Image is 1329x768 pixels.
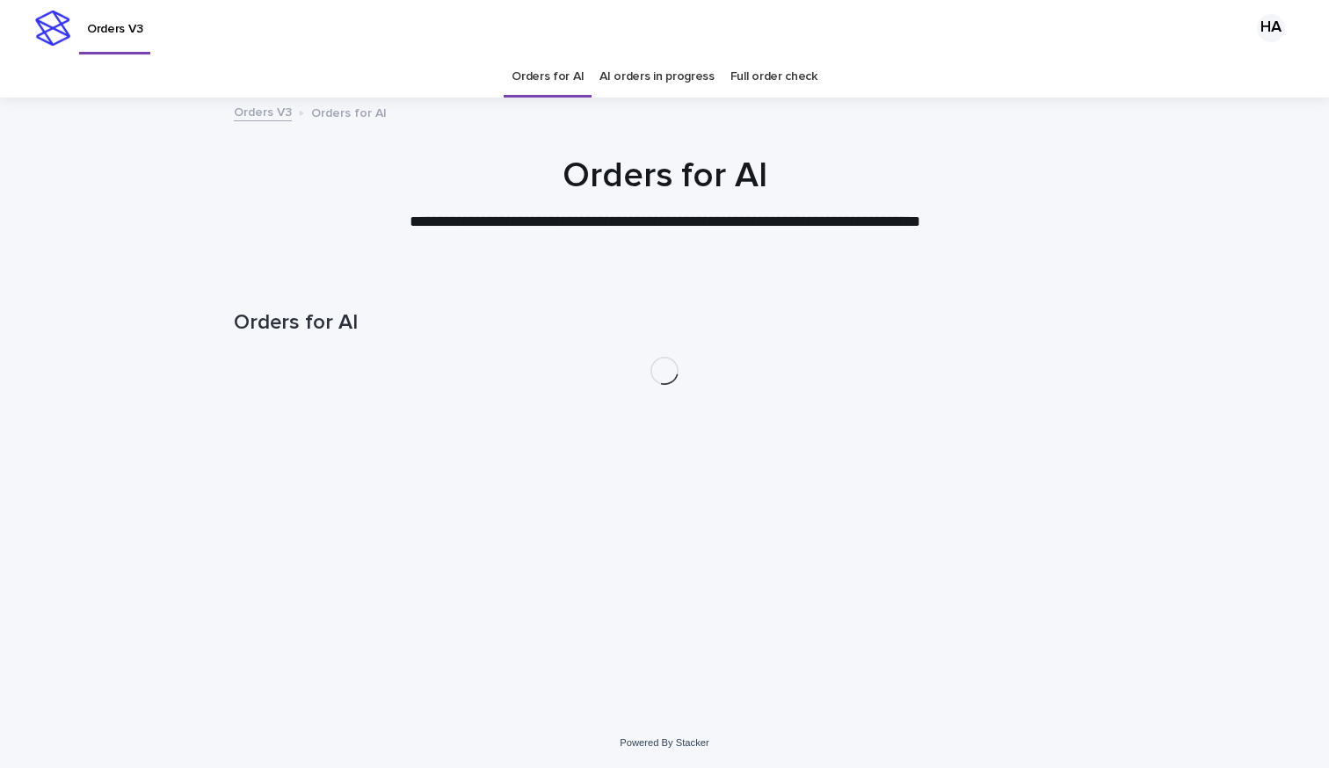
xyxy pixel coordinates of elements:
div: HA [1257,14,1285,42]
a: AI orders in progress [599,56,715,98]
h1: Orders for AI [234,155,1095,197]
a: Orders for AI [512,56,584,98]
img: stacker-logo-s-only.png [35,11,70,46]
a: Powered By Stacker [620,737,708,748]
a: Full order check [730,56,817,98]
a: Orders V3 [234,101,292,121]
p: Orders for AI [311,102,387,121]
h1: Orders for AI [234,310,1095,336]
